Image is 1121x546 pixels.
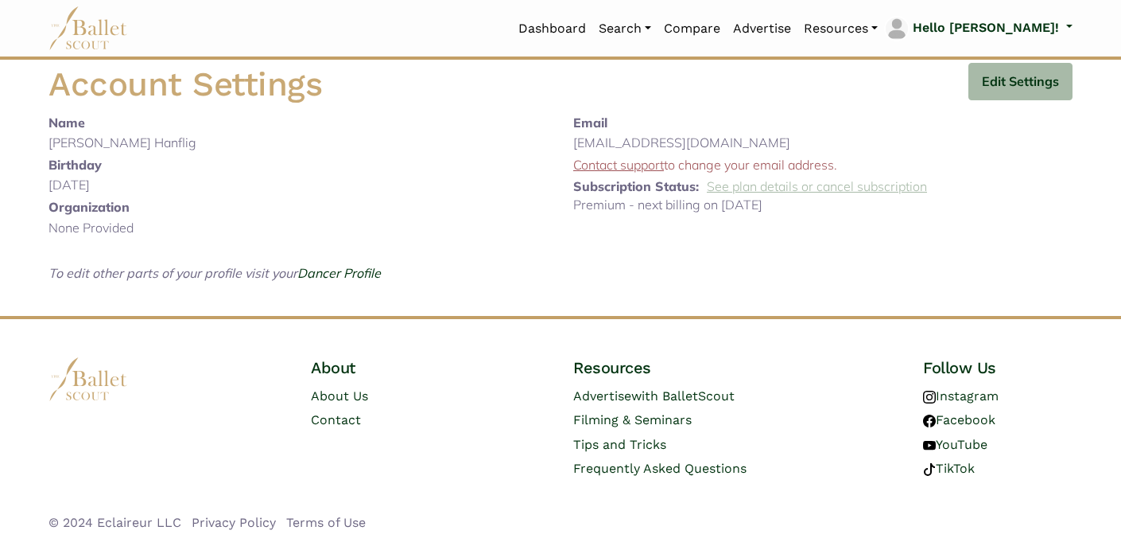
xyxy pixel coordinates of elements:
[631,388,735,404] span: with BalletScout
[923,412,995,427] a: Facebook
[657,12,727,45] a: Compare
[286,515,366,530] a: Terms of Use
[573,357,810,378] h4: Resources
[573,195,1073,216] p: Premium - next billing on [DATE]
[923,357,1073,378] h4: Follow Us
[923,388,999,404] a: Instagram
[311,388,368,404] a: About Us
[923,461,975,476] a: TikTok
[573,155,1073,176] p: to change your email address.
[48,135,151,150] span: [PERSON_NAME]
[573,178,699,194] b: Subscription Status:
[48,513,181,533] li: © 2024 Eclaireur LLC
[923,437,987,452] a: YouTube
[154,135,196,150] span: Hanflig
[311,412,361,427] a: Contact
[573,412,692,427] a: Filming & Seminars
[923,391,936,404] img: instagram logo
[592,12,657,45] a: Search
[573,388,735,404] a: Advertisewith BalletScout
[297,265,381,281] a: Dancer Profile
[573,115,607,131] b: Email
[573,157,664,173] a: Contact support
[886,18,908,40] img: profile picture
[923,415,936,427] img: facebook logo
[968,63,1073,100] button: Edit Settings
[512,12,592,45] a: Dashboard
[48,115,85,131] b: Name
[573,133,1073,154] p: [EMAIL_ADDRESS][DOMAIN_NAME]
[913,18,1059,38] p: Hello [PERSON_NAME]!
[797,12,884,45] a: Resources
[573,437,666,452] a: Tips and Tricks
[192,515,276,530] a: Privacy Policy
[48,63,322,107] h1: Account Settings
[48,157,102,173] b: Birthday
[923,439,936,452] img: youtube logo
[727,12,797,45] a: Advertise
[48,199,130,215] b: Organization
[48,265,381,281] i: To edit other parts of your profile visit your
[884,16,1073,41] a: profile picture Hello [PERSON_NAME]!
[48,218,548,239] p: None Provided
[923,463,936,476] img: tiktok logo
[573,461,747,476] a: Frequently Asked Questions
[48,175,548,196] p: [DATE]
[48,357,128,401] img: logo
[707,178,927,194] a: See plan details or cancel subscription
[311,357,460,378] h4: About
